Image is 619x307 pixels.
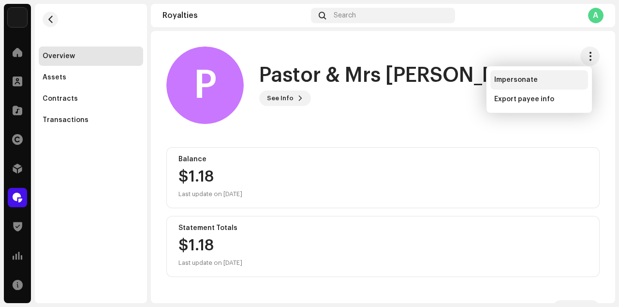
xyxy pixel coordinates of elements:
span: See Info [267,89,294,108]
span: Export payee info [494,95,554,103]
div: Last update on [DATE] [178,257,242,269]
img: 7951d5c0-dc3c-4d78-8e51-1b6de87acfd8 [8,8,27,27]
div: Last update on [DATE] [178,188,242,200]
div: P [166,46,244,124]
div: Statement Totals [178,224,588,232]
div: Royalties [162,12,307,19]
div: Contracts [43,95,78,103]
div: A [588,8,604,23]
re-o-card-value: Statement Totals [166,216,600,277]
div: Transactions [43,116,88,124]
div: Overview [43,52,75,60]
span: Search [334,12,356,19]
h1: Pastor & Mrs [PERSON_NAME] [259,64,515,87]
div: Balance [178,155,588,163]
re-m-nav-item: Assets [39,68,143,87]
re-m-nav-item: Contracts [39,89,143,108]
re-m-nav-item: Overview [39,46,143,66]
button: See Info [259,91,311,106]
span: Impersonate [494,76,538,84]
re-m-nav-item: Transactions [39,110,143,130]
re-o-card-value: Balance [166,147,600,208]
div: Assets [43,74,66,81]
